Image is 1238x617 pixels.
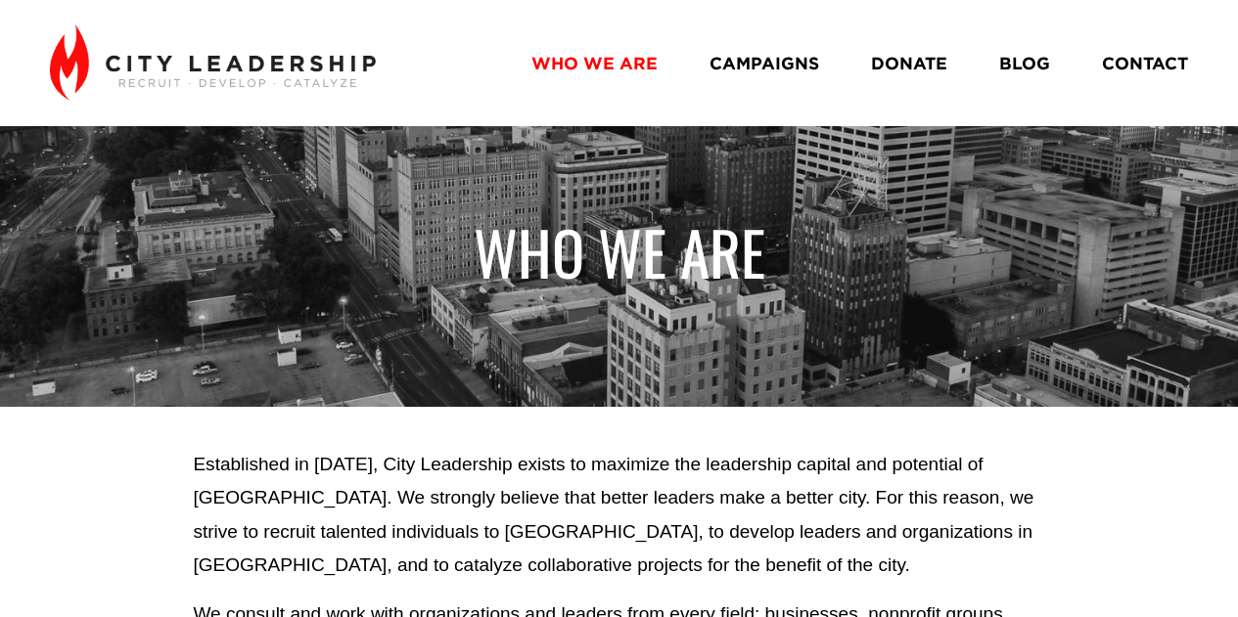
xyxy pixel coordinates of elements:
[531,46,658,80] a: WHO WE ARE
[871,46,947,80] a: DONATE
[50,24,376,101] img: City Leadership - Recruit. Develop. Catalyze.
[1102,46,1188,80] a: CONTACT
[193,448,1044,582] p: Established in [DATE], City Leadership exists to maximize the leadership capital and potential of...
[193,215,1044,289] h1: WHO WE ARE
[710,46,819,80] a: CAMPAIGNS
[999,46,1050,80] a: BLOG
